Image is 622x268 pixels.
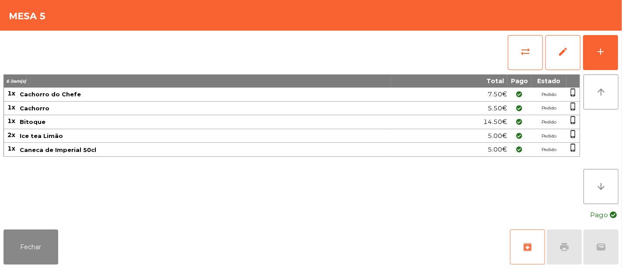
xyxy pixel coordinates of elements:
span: phone_iphone [569,130,577,138]
td: Pedido [531,88,566,102]
span: Caneca de Imperial 50cl [20,146,96,153]
td: Pedido [531,129,566,143]
th: Pago [507,74,531,88]
span: 14.50€ [483,116,507,128]
i: arrow_upward [596,87,606,97]
button: Fechar [3,229,58,264]
span: edit [558,46,568,57]
td: Pedido [531,115,566,129]
span: 7.50€ [488,88,507,100]
span: phone_iphone [569,88,577,97]
div: add [595,46,606,57]
h4: Mesa 5 [9,10,46,23]
span: phone_iphone [569,116,577,124]
span: 5.50€ [488,102,507,114]
span: Cachorro do Chefe [20,91,81,98]
span: Ice tea Limão [20,132,63,139]
span: 1x [7,89,15,97]
span: 5.00€ [488,144,507,155]
button: add [583,35,618,70]
button: arrow_upward [584,74,619,109]
span: 1x [7,117,15,125]
span: Cachorro [20,105,49,112]
td: Pedido [531,143,566,157]
th: Estado [531,74,566,88]
button: edit [545,35,580,70]
span: 1x [7,103,15,111]
span: phone_iphone [569,102,577,111]
button: arrow_downward [584,169,619,204]
th: Total [391,74,507,88]
span: archive [522,242,533,252]
span: phone_iphone [569,143,577,152]
i: arrow_downward [596,181,606,192]
td: Pedido [531,102,566,116]
span: 1x [7,145,15,152]
span: Pago [590,208,608,222]
span: 2x [7,131,15,139]
span: sync_alt [520,46,531,57]
span: 5.00€ [488,130,507,142]
span: Bitoque [20,118,45,125]
button: archive [510,229,545,264]
button: sync_alt [508,35,543,70]
span: 6 item(s) [6,78,26,84]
